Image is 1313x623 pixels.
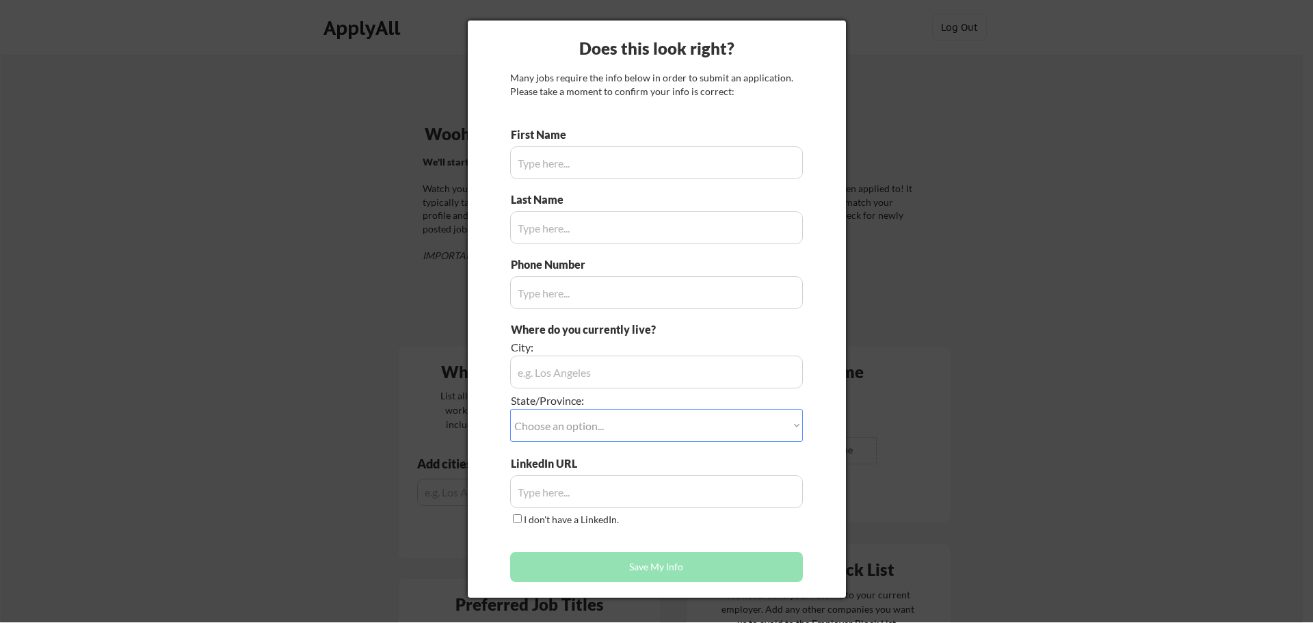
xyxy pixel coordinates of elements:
input: Type here... [510,146,803,179]
input: Type here... [510,475,803,508]
div: Phone Number [511,257,593,272]
input: e.g. Los Angeles [510,356,803,388]
div: City: [511,340,726,355]
label: I don't have a LinkedIn. [524,514,619,525]
div: LinkedIn URL [511,456,613,471]
input: Type here... [510,211,803,244]
div: First Name [511,127,577,142]
button: Save My Info [510,552,803,582]
div: Last Name [511,192,577,207]
input: Type here... [510,276,803,309]
div: Many jobs require the info below in order to submit an application. Please take a moment to confi... [510,71,803,98]
div: State/Province: [511,393,726,408]
div: Does this look right? [468,37,846,60]
div: Where do you currently live? [511,322,726,337]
